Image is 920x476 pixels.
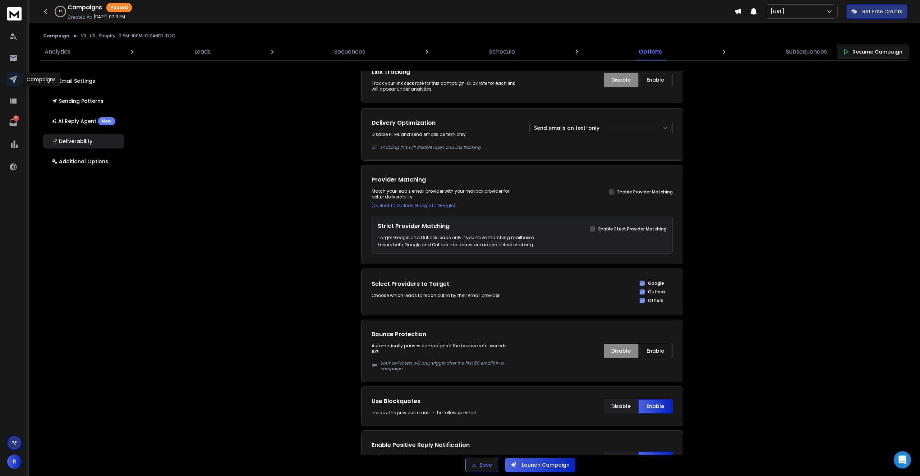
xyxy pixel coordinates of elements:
p: Choose which leads to reach out to by their email provider. [372,293,515,298]
p: Sequences [334,47,365,56]
button: Email Settings [43,74,124,88]
p: Automatically pauses campaigns if the bounce rate exceeds 10% [372,343,515,354]
p: AI Reply Agent [52,117,115,125]
button: Deliverability [43,134,124,148]
a: Leads [190,43,215,60]
p: Options [639,47,662,56]
p: Leads [194,47,211,56]
p: Sending Patterns [52,97,103,105]
label: Enable Provider Matching [617,189,673,195]
div: Track your link click rate for this campaign. Click rate for each link will appear under analytics [372,81,515,92]
button: AI Reply AgentNew [43,114,124,128]
p: Get Free Credits [861,8,902,15]
button: Enable [638,399,673,413]
div: Paused [106,3,132,12]
a: Subsequences [782,43,831,60]
p: Email Settings [52,77,95,84]
button: Sending Patterns [43,94,124,108]
label: Google [648,280,664,286]
label: Outlook [648,289,666,295]
a: Analytics [40,43,75,60]
button: Get Free Credits [846,4,907,19]
h1: Campaigns [68,3,102,12]
p: We'll send you an email notification at your preferred email for all positive replies in this cam... [372,454,515,465]
button: Send emails on text-only [529,121,673,135]
h1: Select Providers to Target [372,280,515,288]
p: Deliverability [52,138,92,145]
p: V3_US_Shopify_2.5M-100M-CLEANED-D2C [81,33,175,39]
div: New [98,117,115,125]
button: Launch Campaign [505,458,575,472]
h1: Enable Positive Reply Notification [372,441,515,449]
a: Options [634,43,666,60]
p: Additional Options [52,158,108,165]
h1: Strict Provider Matching [378,222,535,230]
p: Bounce Protect will only trigger after the first 50 emails in a campaign [380,360,515,372]
p: Subsequences [786,47,827,56]
p: Created At: [68,14,92,20]
p: Match your lead's email provider with your mailbox provider for better deliverability. [372,188,515,200]
p: [URL] [770,8,787,15]
h1: Link Tracking [372,68,515,76]
button: Additional Options [43,154,124,169]
p: Schedule [489,47,515,56]
p: Analytics [45,47,70,56]
label: Others [648,298,663,303]
p: Target Google and Outlook leads only if you have matching mailboxes. [378,235,535,241]
button: Disable [604,399,638,413]
div: Disable HTML and send emails as text-only [372,132,515,137]
a: 23 [6,115,20,130]
a: Schedule [485,43,519,60]
h1: Provider Matching [372,175,515,184]
button: Resume Campaign [837,45,908,59]
button: Disable [604,452,638,466]
p: 1 % [59,9,62,14]
button: Enable [638,73,673,87]
p: [DATE] 07:11 PM [93,14,125,20]
div: Open Intercom Messenger [894,451,911,468]
button: R [7,454,22,469]
h1: Bounce Protection [372,330,515,339]
h1: Use Blockquotes [372,397,515,406]
p: Ensure both Google and Outlook mailboxes are added before enabling. [378,242,535,248]
button: Disable [604,344,638,358]
label: Enable Strict Provider Matching [598,226,667,232]
button: Campaign [43,33,69,39]
a: Sequences [330,43,369,60]
button: Save [465,458,498,472]
button: Enable [638,344,673,358]
img: logo [7,7,22,20]
p: Include the previous email in the followup email [372,410,515,416]
p: Delivery Optimization [372,119,436,127]
p: Enabling this will disable open and link tracking . [380,145,673,150]
div: Campaigns [22,73,60,86]
p: 23 [13,115,19,121]
button: Enable [638,452,673,466]
p: (Outlook to Outlook, Google to Google) [372,203,515,209]
button: Disable [604,73,638,87]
